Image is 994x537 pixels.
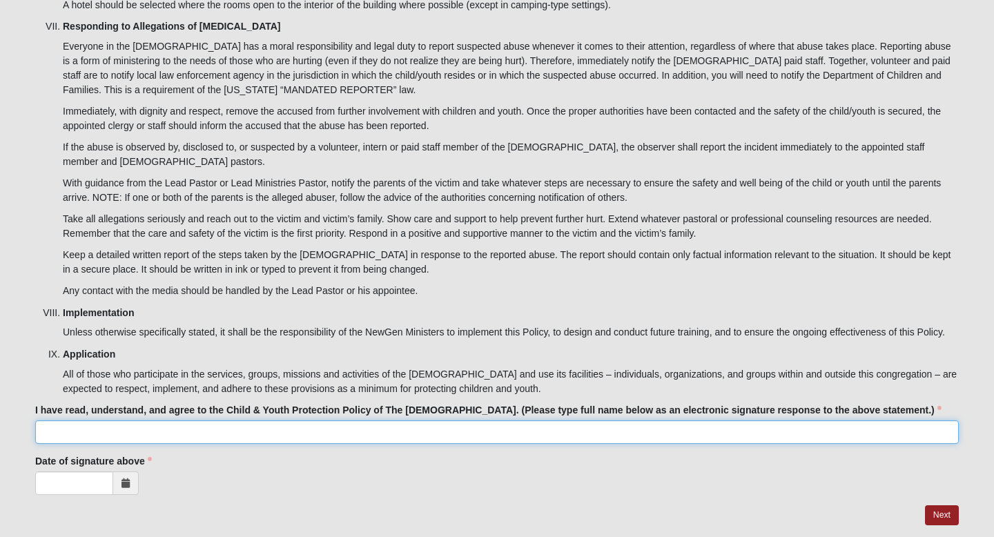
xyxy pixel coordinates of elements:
h5: Application [63,349,959,360]
h5: Responding to Allegations of [MEDICAL_DATA] [63,21,959,32]
label: I have read, understand, and agree to the Child & Youth Protection Policy of The [DEMOGRAPHIC_DAT... [35,403,942,417]
p: Immediately, with dignity and respect, remove the accused from further involvement with children ... [63,104,959,133]
p: All of those who participate in the services, groups, missions and activities of the [DEMOGRAPHIC... [63,367,959,396]
p: With guidance from the Lead Pastor or Lead Ministries Pastor, notify the parents of the victim an... [63,176,959,205]
label: Date of signature above [35,454,152,468]
p: Everyone in the [DEMOGRAPHIC_DATA] has a moral responsibility and legal duty to report suspected ... [63,39,959,97]
p: If the abuse is observed by, disclosed to, or suspected by a volunteer, intern or paid staff memb... [63,140,959,169]
p: Unless otherwise specifically stated, it shall be the responsibility of the NewGen Ministers to i... [63,325,959,340]
h5: Implementation [63,307,959,319]
p: Keep a detailed written report of the steps taken by the [DEMOGRAPHIC_DATA] in response to the re... [63,248,959,277]
a: Next [925,505,959,525]
p: Take all allegations seriously and reach out to the victim and victim’s family. Show care and sup... [63,212,959,241]
p: Any contact with the media should be handled by the Lead Pastor or his appointee. [63,284,959,298]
